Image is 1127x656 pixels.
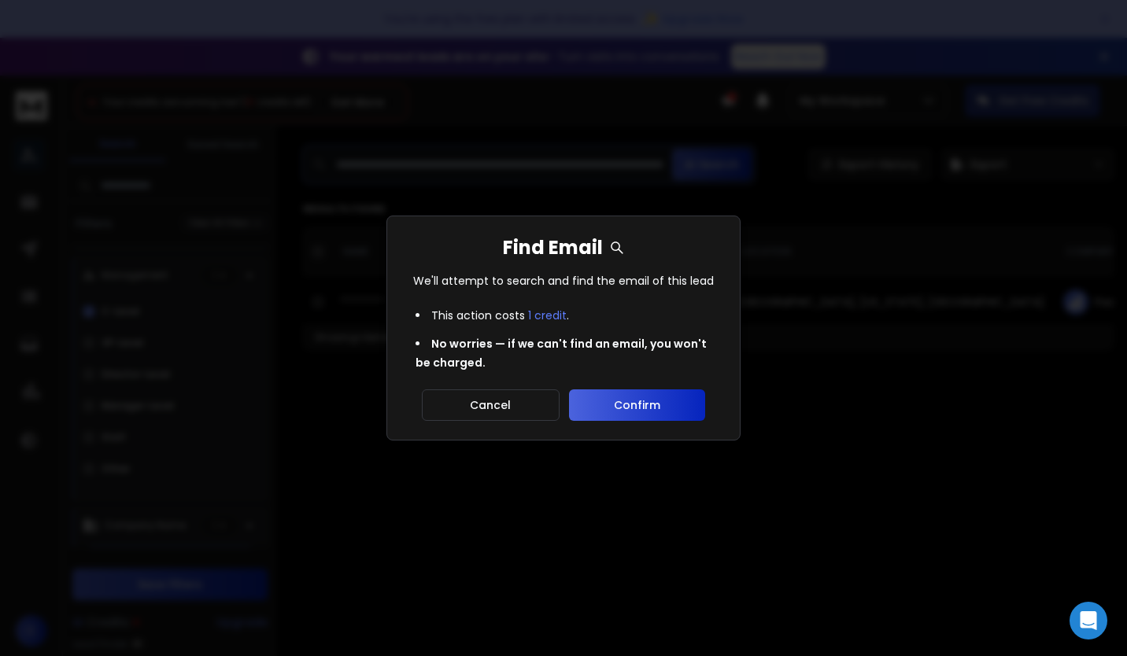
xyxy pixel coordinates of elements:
div: Open Intercom Messenger [1070,602,1107,639]
li: No worries — if we can't find an email, you won't be charged. [406,330,721,377]
button: Confirm [569,389,705,421]
h1: Find Email [503,235,625,260]
li: This action costs . [406,301,721,330]
button: Cancel [422,389,560,421]
p: We'll attempt to search and find the email of this lead [413,273,714,289]
span: 1 credit [528,308,567,323]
